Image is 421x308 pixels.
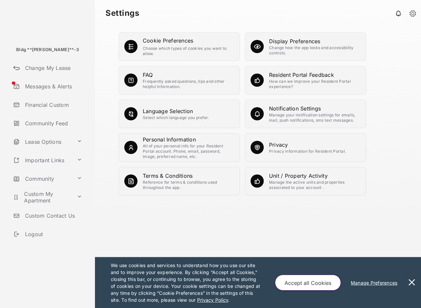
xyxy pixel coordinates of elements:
[11,60,95,76] a: Change My Lease
[11,171,74,187] a: Community
[269,149,346,154] div: Privacy information for Resident Portal.
[143,79,234,89] div: Frequently asked questions, tips and other helpful information.
[269,112,360,123] div: Manage your notification settings for emails, mail, push notifications, sms text messages.
[275,275,341,291] button: Accept all Cookies
[11,134,74,150] a: Lease Options
[269,105,360,112] div: Notification Settings
[11,97,95,113] a: Financial Custom
[269,37,360,45] div: Display Preferences
[11,115,95,131] a: Community Feed
[11,189,74,205] a: Custom My Apartment
[111,262,261,303] p: We use cookies and services to understand how you use our site and to improve your experience. By...
[269,71,360,89] a: Resident Portal FeedbackHow can we improve your Resident Portal experience?
[269,172,360,180] div: Unit / Property Activity
[143,71,234,79] div: FAQ
[143,46,234,56] div: Choose which types of cookies you want to allow.
[143,143,234,159] div: All of your personal info for your Resident Portal account. Phone, email, password, image, prefer...
[143,37,193,45] div: Cookie Preferences
[11,78,95,94] a: Messages & Alerts
[143,107,209,115] div: Language Selection
[269,141,346,149] div: Privacy
[143,107,209,120] a: Language SelectionSelect which language you prefer.
[16,46,79,53] p: Bldg **[PERSON_NAME]**-3
[11,152,74,168] a: Important Links
[197,297,228,303] u: Privacy Policy
[269,37,360,56] a: Display PreferencesChange how the app looks and accessibility controls.
[143,180,234,190] div: Reference for terms & conditions used throughout the app.
[143,115,209,120] div: Select which language you prefer.
[143,136,234,143] div: Personal Information
[269,79,360,89] div: How can we improve your Resident Portal experience?
[143,172,234,180] div: Terms & Conditions
[11,208,95,224] a: Custom Contact Us
[269,105,360,123] a: Notification SettingsManage your notification settings for emails, mail, push notifications, sms ...
[269,71,360,79] div: Resident Portal Feedback
[105,9,139,17] strong: Settings
[269,180,360,190] div: Manage the active units and properties associated to your account .
[143,172,234,190] a: Terms & ConditionsReference for terms & conditions used throughout the app.
[143,136,234,159] a: Personal InformationAll of your personal info for your Resident Portal account. Phone, email, pas...
[11,226,95,242] a: Logout
[269,172,360,190] a: Unit / Property ActivityManage the active units and properties associated to your account .
[269,141,346,154] a: PrivacyPrivacy information for Resident Portal.
[351,280,400,286] u: Manage Preferences
[143,71,234,89] a: FAQFrequently asked questions, tips and other helpful information.
[269,45,360,56] div: Change how the app looks and accessibility controls.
